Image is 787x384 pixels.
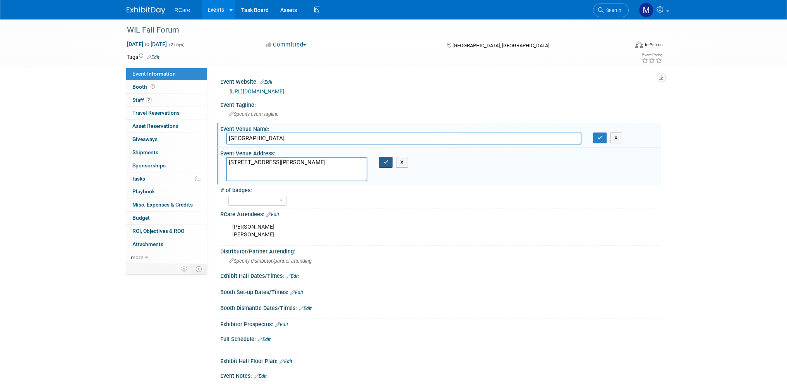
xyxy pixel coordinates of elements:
div: Exhibit Hall Floor Plan: [220,355,661,365]
span: Specify event tagline [229,111,279,117]
a: Tasks [126,172,207,185]
a: Edit [260,79,273,85]
a: Booth [126,81,207,93]
a: Edit [279,359,292,364]
a: more [126,251,207,264]
span: Staff [132,97,152,103]
a: Asset Reservations [126,120,207,133]
span: Giveaways [132,136,158,142]
span: Misc. Expenses & Credits [132,201,193,208]
span: [GEOGRAPHIC_DATA], [GEOGRAPHIC_DATA] [453,43,549,48]
span: Booth [132,84,156,90]
button: X [610,133,622,143]
div: In-Person [644,42,662,48]
span: (2 days) [168,42,185,47]
td: Toggle Event Tabs [191,264,207,274]
div: RCare Attendees: [220,208,661,219]
span: ROI, Objectives & ROO [132,228,184,234]
span: Travel Reservations [132,110,180,116]
td: Tags [127,53,159,61]
span: Booth not reserved yet [149,84,156,90]
div: Event Tagline: [220,99,661,109]
a: Edit [290,290,303,295]
div: WIL Fall Forum [124,23,617,37]
img: Format-Inperson.png [635,41,643,48]
span: 2 [146,97,152,103]
div: Event Website: [220,76,661,86]
a: ROI, Objectives & ROO [126,225,207,238]
button: X [396,157,408,168]
a: Playbook [126,185,207,198]
div: Full Schedule: [220,333,661,343]
div: Event Venue Address: [220,148,661,157]
span: Sponsorships [132,162,166,169]
div: Distributor/Partner Attending: [220,246,661,255]
a: Edit [286,274,299,279]
span: Event Information [132,71,176,77]
a: Travel Reservations [126,107,207,119]
a: Misc. Expenses & Credits [126,198,207,211]
a: Edit [254,374,267,379]
span: [DATE] [DATE] [127,41,167,48]
a: Edit [147,55,159,60]
img: Mike Andolina [639,3,653,17]
span: Playbook [132,188,155,195]
div: Event Rating [641,53,662,57]
div: Event Venue Name: [220,123,661,133]
div: Exhibitor Prospectus: [220,319,661,329]
div: Exhibit Hall Dates/Times: [220,270,661,280]
div: Booth Set-up Dates/Times: [220,286,661,296]
a: Edit [266,212,279,217]
span: to [143,41,151,47]
a: Budget [126,212,207,224]
a: Staff2 [126,94,207,107]
a: Search [593,3,629,17]
div: Event Notes: [220,370,661,380]
span: Budget [132,215,150,221]
a: Edit [299,306,312,311]
img: ExhibitDay [127,7,165,14]
span: Attachments [132,241,163,247]
span: Search [604,7,621,13]
a: Event Information [126,67,207,80]
td: Personalize Event Tab Strip [178,264,191,274]
a: Giveaways [126,133,207,146]
span: RCare [175,7,190,13]
a: [URL][DOMAIN_NAME] [230,88,284,95]
button: Committed [263,41,309,49]
a: Shipments [126,146,207,159]
div: Event Format [583,40,663,52]
span: Specify distributor/partner attending [229,258,312,264]
a: Edit [258,337,271,342]
span: Asset Reservations [132,123,178,129]
a: Edit [275,322,288,327]
div: [PERSON_NAME] [PERSON_NAME] [227,219,576,243]
span: more [131,254,143,260]
span: Shipments [132,149,158,155]
div: Booth Dismantle Dates/Times: [220,302,661,312]
div: # of badges: [221,184,657,194]
a: Sponsorships [126,159,207,172]
span: Tasks [132,176,145,182]
a: Attachments [126,238,207,251]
